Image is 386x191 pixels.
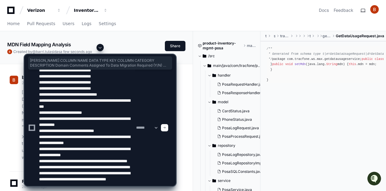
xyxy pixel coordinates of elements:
div: Start new chat [21,45,99,51]
button: Start new chat [103,47,110,54]
span: tracfone-jaxws-clients [280,34,289,38]
a: Pull Requests [27,17,55,31]
a: Users [63,17,74,31]
span: tracfone [309,34,311,38]
iframe: Open customer support [367,171,383,187]
span: Settings [99,22,116,25]
div: We're offline, but we'll be back soon! [21,51,88,56]
a: Settings [99,17,116,31]
span: Pull Requests [27,22,55,25]
button: Inventory Management [71,5,110,16]
img: PlayerZero [6,6,18,18]
a: Logs [82,17,91,31]
button: Share [165,41,185,51]
span: Home [7,22,20,25]
span: [PERSON_NAME] COLUMN NAME DATA TYPE KEY COLUMN CATEGORY DESCRIPTION Domain Comments Assigned To D... [30,58,170,68]
span: product-inventory-mgmt-posa [203,41,242,51]
button: Feedback [334,7,353,13]
span: Pylon [60,64,73,68]
button: Verizon [25,5,64,16]
a: Home [7,17,20,31]
span: tracfone [265,34,267,38]
app-text-character-animate: MDN Field Mapping Analysis [7,41,71,48]
span: Users [63,22,74,25]
img: 1756235613930-3d25f9e4-fa56-45dd-b3ad-e072dfbd1548 [6,45,17,56]
span: getdatausageservice [322,34,331,38]
span: Logs [82,22,91,25]
div: Inventory Management [74,7,100,13]
div: Welcome [6,24,110,34]
div: Verizon [27,7,53,13]
span: GetDataUsageRequest.java [336,34,384,38]
img: ACg8ocLkNwoMFWWa3dWcTZnRGUtP6o1FDLREkKem-9kv8hyc6RbBZA=s96-c [370,5,379,14]
span: services [274,34,275,38]
span: master [247,43,256,48]
a: Powered byPylon [43,63,73,68]
a: Docs [319,7,329,13]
